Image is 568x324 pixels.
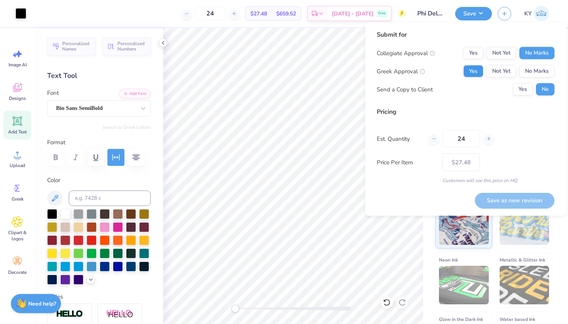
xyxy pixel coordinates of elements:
div: Submit for [377,30,554,39]
button: No [536,83,554,96]
span: Image AI [9,62,27,68]
div: Customers will see this price on HQ. [377,177,554,184]
img: Puff Ink [500,206,549,245]
label: Font [47,89,59,98]
span: $27.48 [250,10,267,18]
label: Styles [47,292,63,301]
span: Decorate [8,269,27,275]
img: Neon Ink [439,266,489,304]
span: Personalized Names [62,41,91,52]
span: Neon Ink [439,256,458,264]
img: Metallic & Glitter Ink [500,266,549,304]
button: Switch to Greek Letters [102,124,151,130]
input: e.g. 7428 c [69,191,151,206]
input: – – [442,130,480,148]
span: Clipart & logos [5,229,30,242]
img: Stroke [56,310,83,319]
button: Yes [463,47,483,59]
a: KY [521,6,553,21]
span: [DATE] - [DATE] [332,10,374,18]
span: Personalized Numbers [117,41,146,52]
label: Est. Quantity [377,134,423,143]
span: KY [524,9,532,18]
button: Add Font [119,89,151,99]
button: Yes [513,83,533,96]
img: Standard [439,206,489,245]
span: $659.52 [276,10,296,18]
span: Free [378,11,386,16]
img: Shadow [106,309,133,319]
div: Collegiate Approval [377,49,435,57]
span: Upload [10,162,25,169]
label: Price Per Item [377,158,437,167]
input: Untitled Design [412,6,449,21]
input: – – [195,7,225,20]
label: Color [47,176,151,185]
button: Yes [463,65,483,78]
button: Personalized Names [47,37,95,55]
button: Personalized Numbers [102,37,151,55]
div: Pricing [377,107,554,116]
button: Not Yet [486,47,516,59]
div: Send a Copy to Client [377,85,433,94]
button: Save [455,7,492,20]
span: Add Text [8,129,27,135]
div: Text Tool [47,71,151,81]
label: Format [47,138,151,147]
span: Greek [12,196,24,202]
button: Not Yet [486,65,516,78]
span: Designs [9,95,26,101]
button: No Marks [519,47,554,59]
span: Metallic & Glitter Ink [500,256,545,264]
button: No Marks [519,65,554,78]
span: Glow in the Dark Ink [439,315,483,323]
img: Kiersten York [534,6,549,21]
span: Water based Ink [500,315,535,323]
div: Greek Approval [377,67,425,76]
div: Accessibility label [231,305,239,312]
strong: Need help? [28,300,56,307]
